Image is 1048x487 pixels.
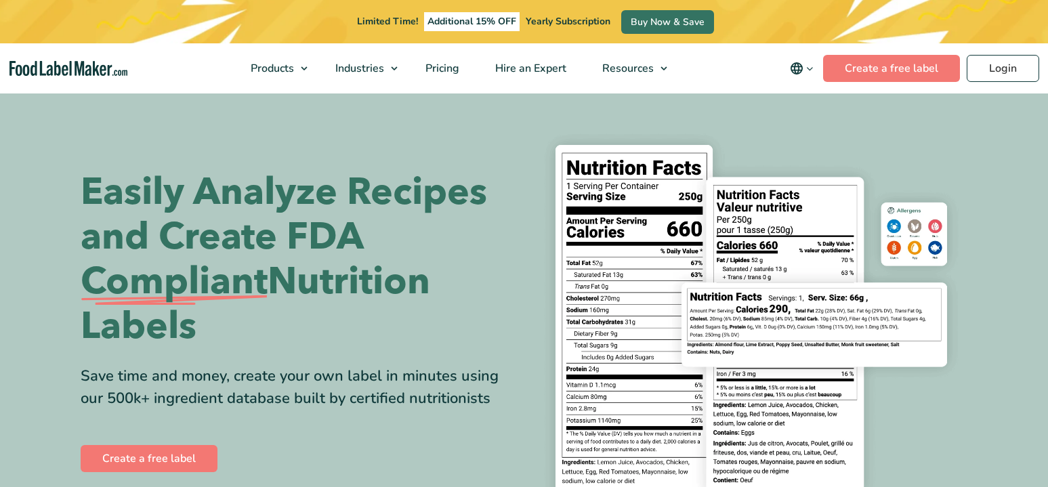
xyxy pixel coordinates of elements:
[491,61,568,76] span: Hire an Expert
[318,43,404,93] a: Industries
[81,445,217,472] a: Create a free label
[598,61,655,76] span: Resources
[823,55,960,82] a: Create a free label
[526,15,610,28] span: Yearly Subscription
[331,61,385,76] span: Industries
[621,10,714,34] a: Buy Now & Save
[247,61,295,76] span: Products
[81,170,514,349] h1: Easily Analyze Recipes and Create FDA Nutrition Labels
[424,12,520,31] span: Additional 15% OFF
[421,61,461,76] span: Pricing
[967,55,1039,82] a: Login
[478,43,581,93] a: Hire an Expert
[81,365,514,410] div: Save time and money, create your own label in minutes using our 500k+ ingredient database built b...
[233,43,314,93] a: Products
[408,43,474,93] a: Pricing
[357,15,418,28] span: Limited Time!
[585,43,674,93] a: Resources
[81,259,268,304] span: Compliant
